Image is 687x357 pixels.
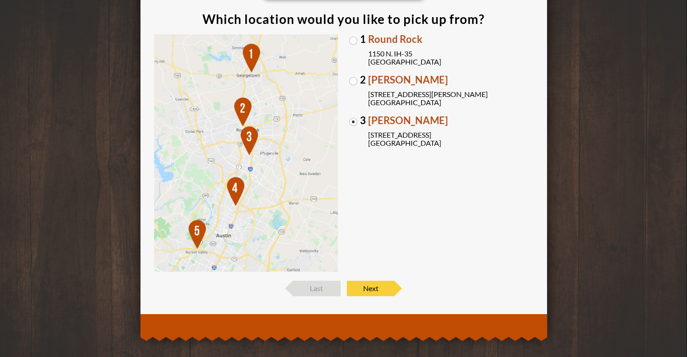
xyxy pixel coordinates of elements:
span: [PERSON_NAME] [368,116,533,125]
span: [STREET_ADDRESS] [GEOGRAPHIC_DATA] [368,131,533,147]
span: 2 [360,75,366,85]
span: 1150 N. IH-35 [GEOGRAPHIC_DATA] [368,50,533,66]
span: 1 [360,34,366,44]
span: 3 [360,116,366,125]
span: Round Rock [368,34,533,44]
span: [STREET_ADDRESS][PERSON_NAME] [GEOGRAPHIC_DATA] [368,90,533,107]
div: Which location would you like to pick up from? [202,13,485,25]
span: Next [347,281,394,296]
span: [PERSON_NAME] [368,75,533,85]
img: Map of Locations [154,34,338,272]
span: Last [293,281,341,296]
